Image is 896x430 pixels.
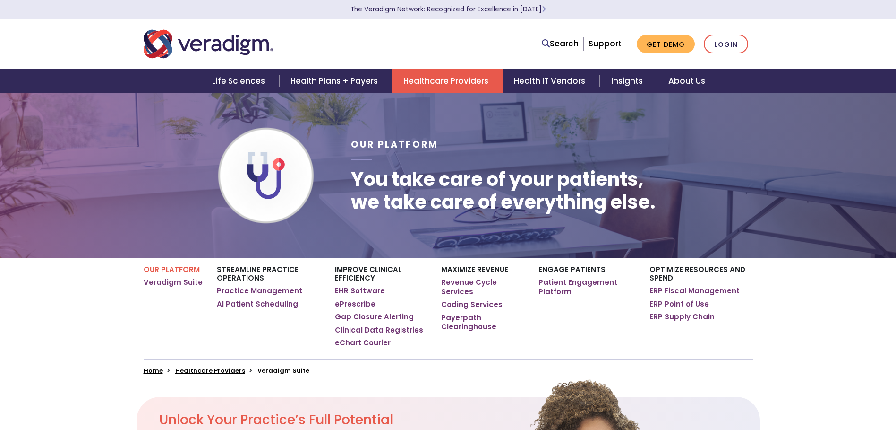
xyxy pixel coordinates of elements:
img: Veradigm logo [144,28,273,60]
a: Search [542,37,579,50]
a: ERP Fiscal Management [649,286,740,296]
a: Support [589,38,622,49]
a: Patient Engagement Platform [538,278,635,296]
a: Login [704,35,748,54]
a: AI Patient Scheduling [217,299,298,309]
span: Learn More [542,5,546,14]
a: Veradigm Suite [144,278,203,287]
a: Gap Closure Alerting [335,312,414,322]
a: eChart Courier [335,338,391,348]
a: Health IT Vendors [503,69,599,93]
a: The Veradigm Network: Recognized for Excellence in [DATE]Learn More [350,5,546,14]
a: About Us [657,69,717,93]
a: Payerpath Clearinghouse [441,313,524,332]
a: Healthcare Providers [175,366,245,375]
span: Our Platform [351,138,438,151]
a: Clinical Data Registries [335,325,423,335]
a: ERP Supply Chain [649,312,715,322]
a: Revenue Cycle Services [441,278,524,296]
a: Practice Management [217,286,302,296]
a: ePrescribe [335,299,375,309]
a: Coding Services [441,300,503,309]
a: EHR Software [335,286,385,296]
a: Life Sciences [201,69,279,93]
h2: Unlock Your Practice’s Full Potential [159,412,500,428]
a: Healthcare Providers [392,69,503,93]
a: ERP Point of Use [649,299,709,309]
a: Insights [600,69,657,93]
a: Health Plans + Payers [279,69,392,93]
h1: You take care of your patients, we take care of everything else. [351,168,656,213]
a: Get Demo [637,35,695,53]
a: Home [144,366,163,375]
